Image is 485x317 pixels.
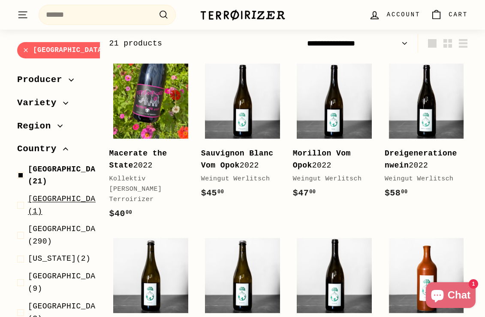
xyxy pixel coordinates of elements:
a: Macerate the State2022Kollektiv [PERSON_NAME] Terroirizer [109,59,193,229]
sup: 00 [309,189,316,195]
span: $47 [293,188,316,198]
div: Weingut Werlitsch [201,174,276,184]
button: Region [17,117,96,140]
b: Dreigenerationenwein [385,149,457,170]
span: $40 [109,209,133,219]
button: Producer [17,71,96,94]
a: Sauvignon Blanc Vom Opok2022Weingut Werlitsch [201,59,284,209]
inbox-online-store-chat: Shopify online store chat [423,282,478,310]
a: [GEOGRAPHIC_DATA] [17,42,113,59]
div: 2022 [293,147,368,172]
span: Producer [17,73,69,88]
span: [GEOGRAPHIC_DATA] [28,302,110,311]
span: (2) [28,253,90,265]
div: 2022 [109,147,184,172]
div: 2022 [201,147,276,172]
a: Account [364,2,425,27]
button: Variety [17,94,96,117]
span: [GEOGRAPHIC_DATA] [28,165,110,174]
span: [GEOGRAPHIC_DATA] [28,225,110,233]
a: Morillon Vom Opok2022Weingut Werlitsch [293,59,376,209]
a: Cart [425,2,473,27]
sup: 00 [401,189,407,195]
span: Variety [17,96,63,110]
sup: 00 [126,210,132,216]
b: Morillon Vom Opok [293,149,351,170]
span: Account [387,10,420,19]
div: Weingut Werlitsch [385,174,459,184]
span: (1) [28,193,110,218]
span: (9) [28,271,110,296]
div: Weingut Werlitsch [293,174,368,184]
span: $45 [201,188,224,198]
div: 21 products [109,37,289,50]
div: Kollektiv [PERSON_NAME] Terroirizer [109,174,184,205]
span: [US_STATE] [28,255,76,263]
span: [GEOGRAPHIC_DATA] [28,272,110,281]
a: Dreigenerationenwein2022Weingut Werlitsch [385,59,468,209]
div: 2022 [385,147,459,172]
span: Cart [449,10,468,19]
b: Sauvignon Blanc Vom Opok [201,149,274,170]
span: Country [17,142,63,157]
span: Region [17,119,57,134]
span: [GEOGRAPHIC_DATA] [28,195,110,204]
sup: 00 [217,189,224,195]
span: $58 [385,188,408,198]
button: Country [17,140,96,163]
span: (290) [28,223,110,248]
b: Macerate the State [109,149,167,170]
span: (21) [28,163,110,188]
